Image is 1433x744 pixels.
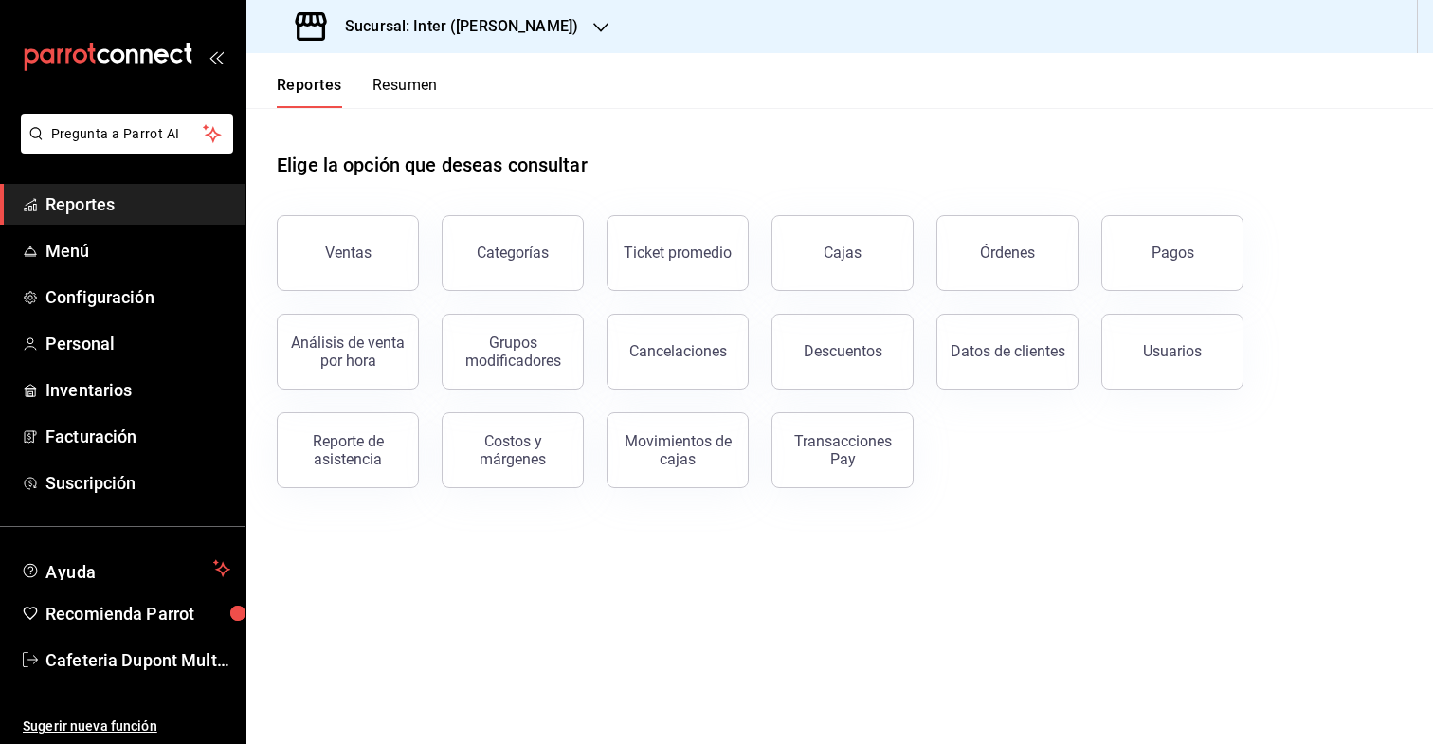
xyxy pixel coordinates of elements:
div: Pagos [1152,244,1194,262]
div: Costos y márgenes [454,432,571,468]
span: Personal [45,331,230,356]
button: Ticket promedio [607,215,749,291]
div: Descuentos [804,342,882,360]
a: Pregunta a Parrot AI [13,137,233,157]
span: Sugerir nueva función [23,717,230,736]
span: Reportes [45,191,230,217]
button: Descuentos [771,314,914,390]
span: Cafeteria Dupont Multiuser [45,647,230,673]
div: Órdenes [980,244,1035,262]
div: Usuarios [1143,342,1202,360]
div: Cancelaciones [629,342,727,360]
span: Inventarios [45,377,230,403]
div: Ventas [325,244,372,262]
div: Datos de clientes [951,342,1065,360]
div: Categorías [477,244,549,262]
button: Categorías [442,215,584,291]
span: Pregunta a Parrot AI [51,124,204,144]
button: Datos de clientes [936,314,1079,390]
div: Movimientos de cajas [619,432,736,468]
div: Análisis de venta por hora [289,334,407,370]
div: Grupos modificadores [454,334,571,370]
button: Cajas [771,215,914,291]
div: Transacciones Pay [784,432,901,468]
h3: Sucursal: Inter ([PERSON_NAME]) [330,15,578,38]
span: Configuración [45,284,230,310]
button: Usuarios [1101,314,1243,390]
button: Reporte de asistencia [277,412,419,488]
button: Movimientos de cajas [607,412,749,488]
button: Pagos [1101,215,1243,291]
button: Reportes [277,76,342,108]
span: Facturación [45,424,230,449]
span: Recomienda Parrot [45,601,230,626]
button: Cancelaciones [607,314,749,390]
div: Cajas [824,244,862,262]
div: navigation tabs [277,76,438,108]
span: Menú [45,238,230,263]
button: open_drawer_menu [209,49,224,64]
button: Resumen [372,76,438,108]
button: Órdenes [936,215,1079,291]
button: Grupos modificadores [442,314,584,390]
button: Transacciones Pay [771,412,914,488]
button: Análisis de venta por hora [277,314,419,390]
span: Suscripción [45,470,230,496]
button: Pregunta a Parrot AI [21,114,233,154]
button: Ventas [277,215,419,291]
button: Costos y márgenes [442,412,584,488]
div: Ticket promedio [624,244,732,262]
span: Ayuda [45,557,206,580]
h1: Elige la opción que deseas consultar [277,151,588,179]
div: Reporte de asistencia [289,432,407,468]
